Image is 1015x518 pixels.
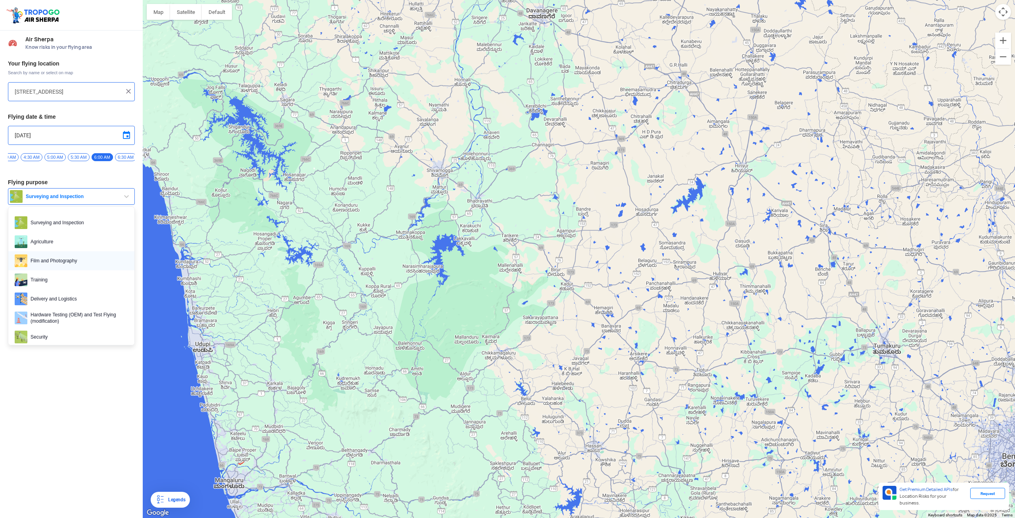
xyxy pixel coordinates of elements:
[115,153,136,161] span: 6:30 AM
[8,206,135,345] ul: Surveying and Inspection
[145,508,171,518] a: Open this area in Google Maps (opens a new window)
[27,312,128,324] span: Hardware Testing (OEM) and Test Flying (modification)
[15,293,27,305] img: delivery.png
[27,235,128,248] span: Agriculture
[15,216,27,229] img: survey.png
[21,153,42,161] span: 4:30 AM
[8,38,17,48] img: Risk Scores
[124,87,132,95] img: ic_close.png
[896,486,970,507] div: for Location Risks for your business.
[995,49,1011,65] button: Zoom out
[15,254,27,267] img: film.png
[8,188,135,205] button: Surveying and Inspection
[27,254,128,267] span: Film and Photography
[25,44,135,50] span: Know risks in your flying area
[970,488,1005,499] div: Request
[147,4,170,20] button: Show street map
[170,4,202,20] button: Show satellite imagery
[44,153,66,161] span: 5:00 AM
[15,312,27,324] img: ic_hardwaretesting.png
[92,153,113,161] span: 6:00 AM
[15,331,27,343] img: security.png
[23,193,122,200] span: Surveying and Inspection
[15,131,128,140] input: Select Date
[995,4,1011,20] button: Map camera controls
[15,87,122,96] input: Search your flying location
[15,235,27,248] img: agri.png
[883,486,896,500] img: Premium APIs
[145,508,171,518] img: Google
[1002,513,1013,517] a: Terms
[25,36,135,42] span: Air Sherpa
[10,190,23,203] img: survey.png
[8,114,135,119] h3: Flying date & time
[27,331,128,343] span: Security
[15,273,27,286] img: training.png
[27,216,128,229] span: Surveying and Inspection
[8,179,135,185] h3: Flying purpose
[155,495,165,505] img: Legends
[68,153,89,161] span: 5:30 AM
[27,293,128,305] span: Delivery and Logistics
[900,487,953,492] span: Get Premium Detailed APIs
[8,61,135,66] h3: Your flying location
[165,495,185,505] div: Legends
[995,33,1011,48] button: Zoom in
[6,6,62,24] img: ic_tgdronemaps.svg
[928,512,962,518] button: Keyboard shortcuts
[967,513,997,517] span: Map data ©2025
[8,69,135,76] span: Search by name or select on map
[27,273,128,286] span: Training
